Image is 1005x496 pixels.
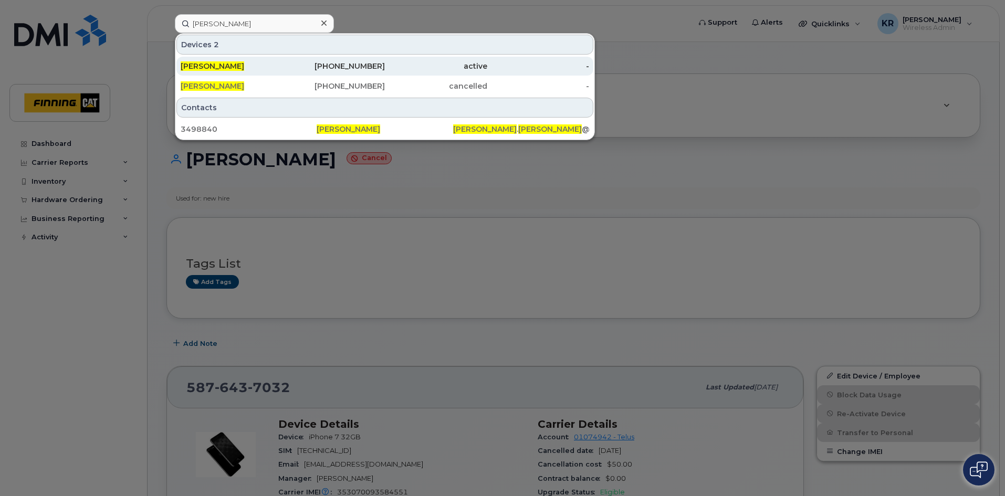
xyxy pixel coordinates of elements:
[214,39,219,50] span: 2
[181,61,244,71] span: [PERSON_NAME]
[317,124,380,134] span: [PERSON_NAME]
[283,81,385,91] div: [PHONE_NUMBER]
[176,98,593,118] div: Contacts
[970,461,988,478] img: Open chat
[453,124,517,134] span: [PERSON_NAME]
[176,120,593,139] a: 3498840[PERSON_NAME][PERSON_NAME].[PERSON_NAME]@[DOMAIN_NAME]
[385,61,487,71] div: active
[181,81,244,91] span: [PERSON_NAME]
[283,61,385,71] div: [PHONE_NUMBER]
[176,35,593,55] div: Devices
[176,77,593,96] a: [PERSON_NAME][PHONE_NUMBER]cancelled-
[181,124,317,134] div: 3498840
[518,124,582,134] span: [PERSON_NAME]
[176,57,593,76] a: [PERSON_NAME][PHONE_NUMBER]active-
[487,61,590,71] div: -
[453,124,589,134] div: . @[DOMAIN_NAME]
[385,81,487,91] div: cancelled
[487,81,590,91] div: -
